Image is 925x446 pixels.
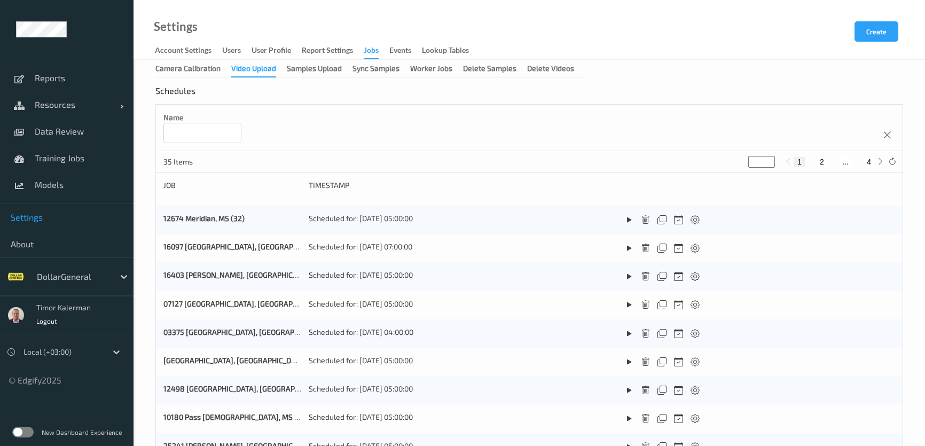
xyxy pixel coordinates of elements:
[309,180,612,191] div: Timestamp
[252,43,302,58] a: User Profile
[410,64,463,73] a: Worker Jobs
[309,384,612,394] div: Scheduled for: [DATE] 05:00:00
[302,43,364,58] a: Report Settings
[389,45,411,58] div: events
[463,63,516,76] div: Delete Samples
[463,64,527,73] a: Delete Samples
[155,63,221,76] div: Camera Calibration
[222,43,252,58] a: users
[163,180,301,191] div: Job
[817,157,827,167] button: 2
[309,327,612,338] div: Scheduled for: [DATE] 04:00:00
[309,299,612,309] div: Scheduled for: [DATE] 05:00:00
[163,270,332,279] a: 16403 [PERSON_NAME], [GEOGRAPHIC_DATA] (34)
[163,412,308,421] a: 10180 Pass [DEMOGRAPHIC_DATA], MS (39)
[155,43,222,58] a: Account Settings
[364,43,389,59] a: Jobs
[352,64,410,73] a: Sync Samples
[309,270,612,280] div: Scheduled for: [DATE] 05:00:00
[309,213,612,224] div: Scheduled for: [DATE] 05:00:00
[287,63,342,76] div: Samples Upload
[309,412,612,422] div: Scheduled for: [DATE] 05:00:00
[302,45,353,58] div: Report Settings
[389,43,422,58] a: events
[155,64,231,73] a: Camera Calibration
[309,355,612,366] div: Scheduled for: [DATE] 05:00:00
[422,43,480,58] a: Lookup Tables
[163,157,244,167] p: 35 Items
[252,45,291,58] div: User Profile
[222,45,241,58] div: users
[352,63,399,76] div: Sync Samples
[527,64,585,73] a: Delete Videos
[154,21,198,32] a: Settings
[422,45,469,58] div: Lookup Tables
[855,21,898,42] button: Create
[287,64,352,73] a: Samples Upload
[163,384,346,393] a: 12498 [GEOGRAPHIC_DATA], [GEOGRAPHIC_DATA] (38)
[163,356,322,365] a: [GEOGRAPHIC_DATA], [GEOGRAPHIC_DATA] (37)
[527,63,574,76] div: Delete Videos
[364,45,379,59] div: Jobs
[155,85,198,104] div: Schedules
[163,112,241,123] p: Name
[163,299,343,308] a: 07127 [GEOGRAPHIC_DATA], [GEOGRAPHIC_DATA] (35)
[410,63,452,76] div: Worker Jobs
[155,45,211,58] div: Account Settings
[231,63,276,77] div: Video Upload
[839,157,852,167] button: ...
[163,327,344,337] a: 03375 [GEOGRAPHIC_DATA], [GEOGRAPHIC_DATA] (36)
[163,214,245,223] a: 12674 Meridian, MS (32)
[794,157,805,167] button: 1
[231,64,287,73] a: Video Upload
[163,242,343,251] a: 16097 [GEOGRAPHIC_DATA], [GEOGRAPHIC_DATA] (33)
[864,157,874,167] button: 4
[309,241,612,252] div: Scheduled for: [DATE] 07:00:00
